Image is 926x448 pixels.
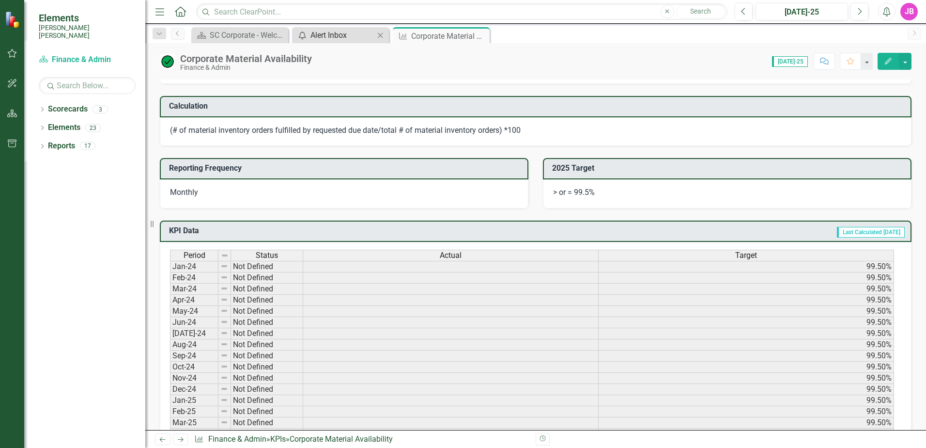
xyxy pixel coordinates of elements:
[170,306,218,317] td: May-24
[170,284,218,295] td: Mar-24
[270,434,286,444] a: KPIs
[290,434,393,444] div: Corporate Material Availability
[294,29,374,41] a: Alert Inbox
[231,351,303,362] td: Not Defined
[169,164,523,173] h3: Reporting Frequency
[599,328,894,339] td: 99.50%
[170,328,218,339] td: [DATE]-24
[599,362,894,373] td: 99.50%
[553,188,595,197] span: > or = 99.5%
[220,352,228,359] img: 8DAGhfEEPCf229AAAAAElFTkSuQmCC
[220,385,228,393] img: 8DAGhfEEPCf229AAAAAElFTkSuQmCC
[48,104,88,115] a: Scorecards
[184,251,205,260] span: Period
[231,272,303,284] td: Not Defined
[39,77,136,94] input: Search Below...
[220,262,228,270] img: 8DAGhfEEPCf229AAAAAElFTkSuQmCC
[170,125,901,136] p: (# of material inventory orders fulfilled by requested due date/total # of material inventory ord...
[170,261,218,272] td: Jan-24
[599,272,894,284] td: 99.50%
[256,251,278,260] span: Status
[690,7,711,15] span: Search
[231,373,303,384] td: Not Defined
[170,317,218,328] td: Jun-24
[160,54,175,69] img: On Target
[231,429,303,440] td: Not Defined
[170,272,218,284] td: Feb-24
[5,11,22,28] img: ClearPoint Strategy
[170,351,218,362] td: Sep-24
[170,362,218,373] td: Oct-24
[220,396,228,404] img: 8DAGhfEEPCf229AAAAAElFTkSuQmCC
[599,406,894,417] td: 99.50%
[599,373,894,384] td: 99.50%
[599,395,894,406] td: 99.50%
[48,122,80,133] a: Elements
[231,295,303,306] td: Not Defined
[599,429,894,440] td: 99.50%
[231,284,303,295] td: Not Defined
[220,407,228,415] img: 8DAGhfEEPCf229AAAAAElFTkSuQmCC
[231,406,303,417] td: Not Defined
[39,24,136,40] small: [PERSON_NAME] [PERSON_NAME]
[599,295,894,306] td: 99.50%
[180,64,312,71] div: Finance & Admin
[220,374,228,382] img: 8DAGhfEEPCf229AAAAAElFTkSuQmCC
[220,273,228,281] img: 8DAGhfEEPCf229AAAAAElFTkSuQmCC
[93,105,108,113] div: 3
[170,384,218,395] td: Dec-24
[599,306,894,317] td: 99.50%
[756,3,848,20] button: [DATE]-25
[220,340,228,348] img: 8DAGhfEEPCf229AAAAAElFTkSuQmCC
[231,317,303,328] td: Not Defined
[196,3,727,20] input: Search ClearPoint...
[310,29,374,41] div: Alert Inbox
[220,285,228,292] img: 8DAGhfEEPCf229AAAAAElFTkSuQmCC
[180,53,312,64] div: Corporate Material Availability
[677,5,725,18] button: Search
[759,6,845,18] div: [DATE]-25
[599,351,894,362] td: 99.50%
[170,295,218,306] td: Apr-24
[231,339,303,351] td: Not Defined
[231,328,303,339] td: Not Defined
[48,141,75,152] a: Reports
[220,418,228,426] img: 8DAGhfEEPCf229AAAAAElFTkSuQmCC
[170,395,218,406] td: Jan-25
[220,318,228,326] img: 8DAGhfEEPCf229AAAAAElFTkSuQmCC
[735,251,757,260] span: Target
[220,363,228,370] img: 8DAGhfEEPCf229AAAAAElFTkSuQmCC
[599,339,894,351] td: 99.50%
[552,164,906,173] h3: 2025 Target
[900,3,918,20] button: JB
[194,29,286,41] a: SC Corporate - Welcome to ClearPoint
[837,227,905,238] span: Last Calculated [DATE]
[231,261,303,272] td: Not Defined
[221,252,229,259] img: 8DAGhfEEPCf229AAAAAElFTkSuQmCC
[231,384,303,395] td: Not Defined
[170,339,218,351] td: Aug-24
[411,30,487,42] div: Corporate Material Availability
[599,317,894,328] td: 99.50%
[169,102,906,111] h3: Calculation
[194,434,528,445] div: » »
[170,429,218,440] td: Apr-25
[220,329,228,337] img: 8DAGhfEEPCf229AAAAAElFTkSuQmCC
[231,362,303,373] td: Not Defined
[170,406,218,417] td: Feb-25
[208,434,266,444] a: Finance & Admin
[160,179,528,208] div: Monthly
[220,296,228,304] img: 8DAGhfEEPCf229AAAAAElFTkSuQmCC
[39,12,136,24] span: Elements
[220,430,228,437] img: 8DAGhfEEPCf229AAAAAElFTkSuQmCC
[231,417,303,429] td: Not Defined
[231,395,303,406] td: Not Defined
[599,284,894,295] td: 99.50%
[169,226,393,235] h3: KPI Data
[85,124,101,132] div: 23
[599,384,894,395] td: 99.50%
[80,142,95,150] div: 17
[39,54,136,65] a: Finance & Admin
[599,417,894,429] td: 99.50%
